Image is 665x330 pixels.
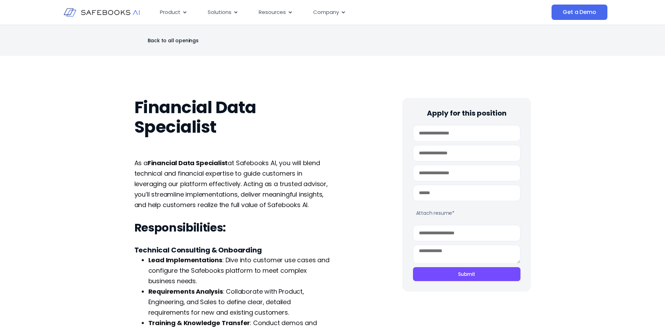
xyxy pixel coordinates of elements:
h1: Financial Data Specialist [134,98,332,137]
strong: Financial Data Specialist [148,159,228,167]
div: Menu Toggle [154,6,482,19]
button: Submit [413,267,520,281]
span: Solutions [208,8,231,16]
b: Requirements Analysis [148,287,223,296]
b: Lead Implementations [148,256,222,264]
a: Back to all openings [134,36,199,45]
p: As a at Safebooks AI, you will blend technical and financial expertise to guide customers in leve... [134,158,332,210]
span: : Dive into customer use cases and configure the Safebooks platform to meet complex business needs. [148,256,330,285]
span: Company [313,8,339,16]
span: Resources [259,8,286,16]
span: : Collaborate with Product, Engineering, and Sales to define clear, detailed requirements for new... [148,287,304,317]
span: Get a Demo [563,9,596,16]
h4: Apply for this position [413,108,520,118]
h4: Technical Consulting & Onboarding [134,245,332,255]
span: Submit [458,271,475,278]
h3: Responsibilities: [134,221,332,235]
form: Careers Form [413,125,520,285]
a: Get a Demo [552,5,607,20]
nav: Menu [154,6,482,19]
b: Training & Knowledge Transfer [148,318,250,327]
span: Product [160,8,180,16]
